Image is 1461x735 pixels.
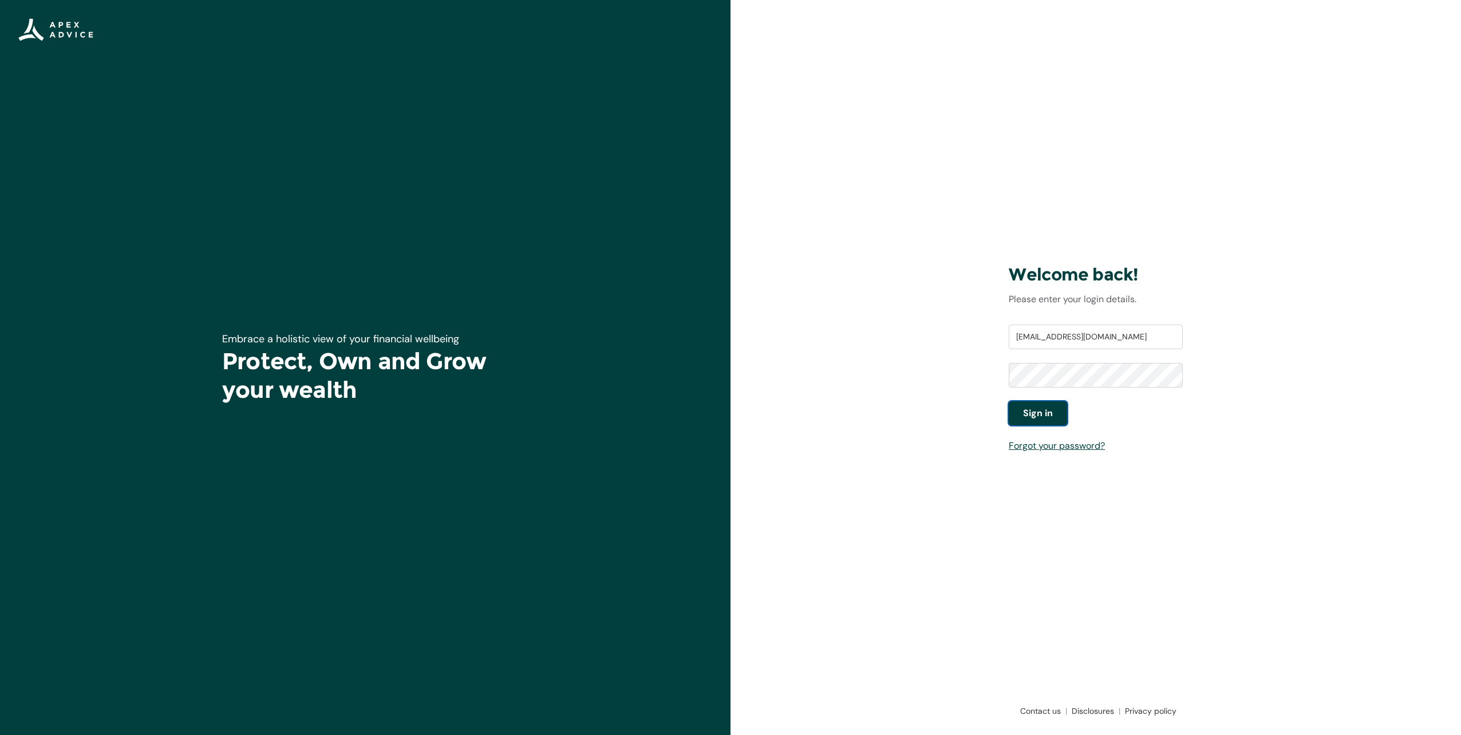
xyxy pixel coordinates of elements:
a: Privacy policy [1120,705,1176,717]
span: Sign in [1023,406,1053,420]
h3: Welcome back! [1009,264,1183,286]
button: Sign in [1009,401,1067,425]
h1: Protect, Own and Grow your wealth [222,347,508,404]
input: Username [1009,325,1183,350]
p: Please enter your login details. [1009,293,1183,306]
img: Apex Advice Group [18,18,93,41]
span: Embrace a holistic view of your financial wellbeing [222,332,459,346]
a: Forgot your password? [1009,440,1105,452]
a: Contact us [1016,705,1067,717]
a: Disclosures [1067,705,1120,717]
